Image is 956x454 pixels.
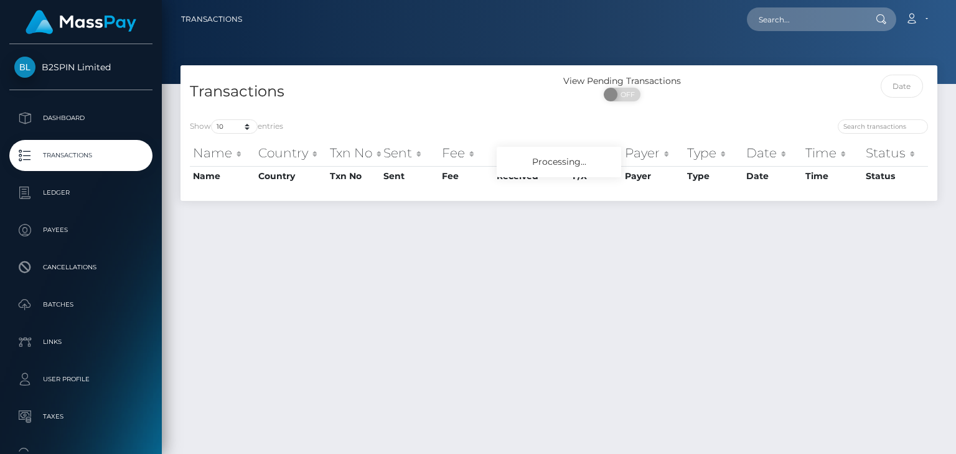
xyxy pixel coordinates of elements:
a: Transactions [9,140,152,171]
p: Dashboard [14,109,148,127]
h4: Transactions [190,81,550,103]
p: Transactions [14,146,148,165]
a: Batches [9,289,152,320]
p: Payees [14,221,148,239]
span: B2SPIN Limited [9,62,152,73]
p: Cancellations [14,258,148,277]
th: Txn No [327,141,380,165]
a: User Profile [9,364,152,395]
th: Status [863,141,928,165]
a: Dashboard [9,103,152,134]
p: Batches [14,295,148,314]
th: F/X [569,141,622,165]
label: Show entries [190,119,283,134]
img: B2SPIN Limited [14,57,35,78]
th: Name [190,166,255,186]
th: Fee [439,141,494,165]
p: Taxes [14,407,148,426]
th: Txn No [327,166,380,186]
div: View Pending Transactions [559,75,685,88]
th: Payer [622,166,684,186]
th: Received [494,166,569,186]
p: User Profile [14,370,148,389]
select: Showentries [211,119,258,134]
th: Received [494,141,569,165]
a: Payees [9,215,152,246]
input: Date filter [881,75,924,98]
th: Country [255,141,327,165]
div: Processing... [497,147,621,177]
th: Sent [380,141,439,165]
a: Taxes [9,401,152,432]
th: Time [802,166,862,186]
a: Transactions [181,6,242,32]
a: Ledger [9,177,152,208]
th: Fee [439,166,494,186]
th: Status [863,166,928,186]
input: Search... [747,7,864,31]
th: Payer [622,141,684,165]
a: Cancellations [9,252,152,283]
th: Type [684,141,743,165]
p: Ledger [14,183,148,202]
th: Date [743,141,803,165]
p: Links [14,333,148,351]
img: MassPay Logo [26,10,136,34]
th: Country [255,166,327,186]
th: Date [743,166,803,186]
th: Sent [380,166,439,186]
input: Search transactions [838,119,928,134]
span: OFF [611,88,642,101]
th: Name [190,141,255,165]
th: Time [802,141,862,165]
a: Links [9,327,152,358]
th: Type [684,166,743,186]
